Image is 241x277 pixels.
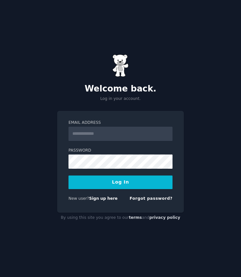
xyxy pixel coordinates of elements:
a: Forgot password? [130,196,173,201]
label: Password [68,148,173,154]
button: Log In [68,176,173,189]
p: Log in your account. [57,96,184,102]
a: Sign up here [89,196,118,201]
span: New user? [68,196,89,201]
div: By using this site you agree to our and [57,213,184,223]
h2: Welcome back. [57,84,184,94]
img: Gummy Bear [112,54,129,77]
a: terms [129,215,142,220]
a: privacy policy [149,215,180,220]
label: Email Address [68,120,173,126]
